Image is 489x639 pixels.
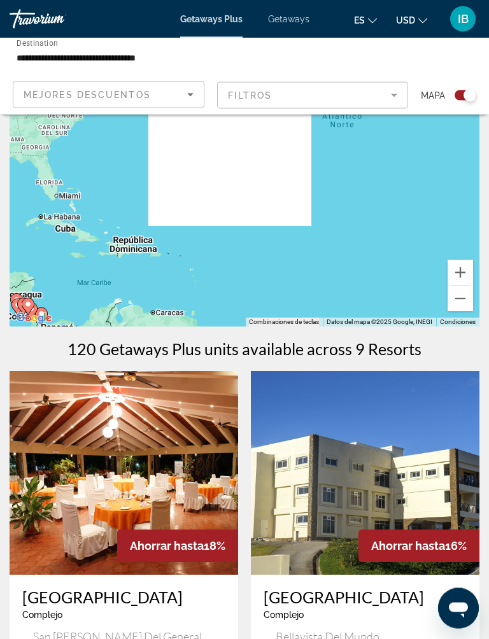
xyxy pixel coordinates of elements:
[421,87,445,104] span: Mapa
[13,311,55,327] a: Abrir esta área en Google Maps (se abre en una ventana nueva)
[13,311,55,327] img: Google
[268,14,309,24] a: Getaways
[264,588,467,607] a: [GEOGRAPHIC_DATA]
[354,15,365,25] span: es
[130,540,204,553] span: Ahorrar hasta
[327,319,432,326] span: Datos del mapa ©2025 Google, INEGI
[24,87,194,102] mat-select: Sort by
[24,90,151,100] span: Mejores descuentos
[264,610,304,621] span: Complejo
[396,11,427,29] button: Change currency
[448,286,473,312] button: Alejar
[438,588,479,629] iframe: Botón para iniciar la ventana de mensajería
[249,318,319,327] button: Combinaciones de teclas
[358,530,479,563] div: 16%
[17,39,58,48] span: Destination
[180,14,243,24] a: Getaways Plus
[67,340,422,359] h1: 120 Getaways Plus units available across 9 Resorts
[458,13,469,25] span: IB
[10,10,105,29] a: Travorium
[217,81,409,109] button: Filter
[448,260,473,286] button: Acercar
[440,319,476,326] a: Condiciones (se abre en una nueva pestaña)
[396,15,415,25] span: USD
[22,610,62,621] span: Complejo
[371,540,445,553] span: Ahorrar hasta
[446,6,479,32] button: User Menu
[10,372,238,575] img: 6341O01X.jpg
[354,11,377,29] button: Change language
[22,588,225,607] a: [GEOGRAPHIC_DATA]
[251,372,479,575] img: DN26E01X.jpg
[117,530,238,563] div: 18%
